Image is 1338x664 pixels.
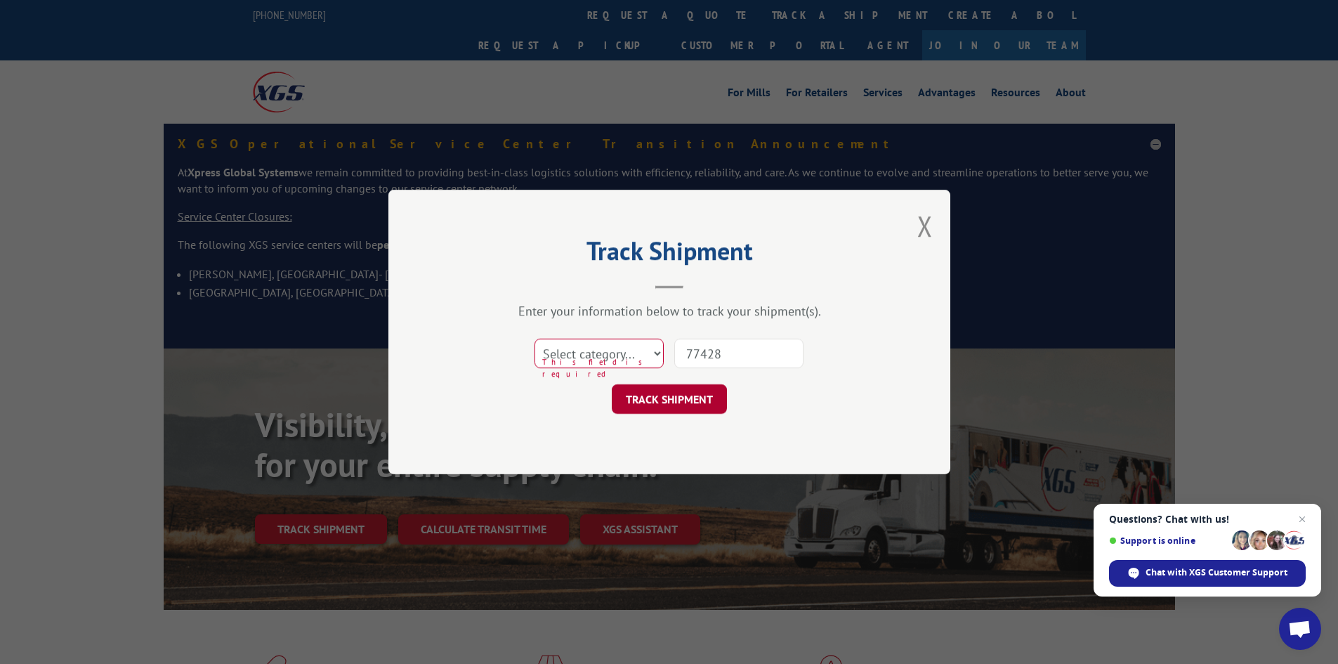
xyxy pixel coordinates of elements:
span: Chat with XGS Customer Support [1109,560,1306,587]
button: TRACK SHIPMENT [612,384,727,414]
span: This field is required [542,356,663,379]
h2: Track Shipment [459,241,880,268]
span: Chat with XGS Customer Support [1146,566,1287,579]
div: Enter your information below to track your shipment(s). [459,303,880,319]
input: Number(s) [674,339,804,368]
a: Open chat [1279,608,1321,650]
span: Support is online [1109,535,1227,546]
span: Questions? Chat with us! [1109,514,1306,525]
button: Close modal [917,207,933,245]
